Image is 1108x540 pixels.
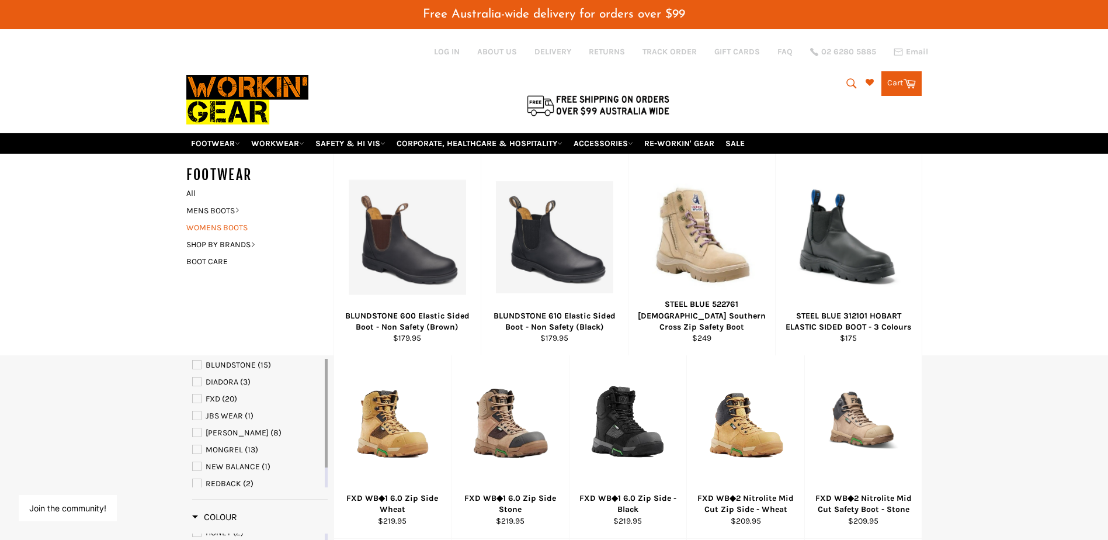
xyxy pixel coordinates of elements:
a: RE-WORKIN' GEAR [640,133,719,154]
a: BOOT CARE [180,253,322,270]
a: Cart [881,71,922,96]
span: [PERSON_NAME] [206,428,269,438]
span: (20) [222,394,237,404]
div: BLUNDSTONE 600 Elastic Sided Boot - Non Safety (Brown) [341,310,473,333]
a: MONGREL [192,444,322,456]
a: FXD WB◆1 6.0 Zip Side - BlackFXD WB◆1 6.0 Zip Side - Black$219.95 [569,337,687,539]
a: RETURNS [589,46,625,57]
span: Email [906,48,928,56]
span: BLUNDSTONE [206,360,256,370]
a: 02 6280 5885 [810,48,876,56]
div: FXD WB◆2 Nitrolite Mid Cut Zip Side - Wheat [694,493,797,515]
a: FXD WB◆2 Nitrolite Mid Cut Zip Side - WheatFXD WB◆2 Nitrolite Mid Cut Zip Side - Wheat$209.95 [686,337,804,539]
a: WOMENS BOOTS [180,219,322,236]
a: GIFT CARDS [714,46,760,57]
img: BLUNDSTONE 610 Elastic Sided Boot - Non Safety - Workin Gear [496,181,613,293]
span: Colour [192,511,237,522]
a: FXD WB◆1 6.0 Zip Side StoneFXD WB◆1 6.0 Zip Side Stone$219.95 [451,337,569,539]
span: (1) [262,462,270,472]
a: BLUNDSTONE [192,359,322,372]
a: MENS BOOTS [180,202,322,219]
img: Flat $9.95 shipping Australia wide [525,93,671,117]
a: BLUNDSTONE 600 Elastic Sided Boot - Non Safety (Brown) - Workin Gear BLUNDSTONE 600 Elastic Sided... [334,154,481,355]
span: DIADORA [206,377,238,387]
a: FXD [192,393,322,406]
span: FXD [206,394,220,404]
span: NEW BALANCE [206,462,260,472]
a: BLUNDSTONE 610 Elastic Sided Boot - Non Safety - Workin Gear BLUNDSTONE 610 Elastic Sided Boot - ... [481,154,628,355]
span: (15) [258,360,271,370]
a: CORPORATE, HEALTHCARE & HOSPITALITY [392,133,567,154]
span: MONGREL [206,445,243,455]
div: STEEL BLUE 312101 HOBART ELASTIC SIDED BOOT - 3 Colours [783,310,914,333]
span: (1) [245,411,253,421]
div: FXD WB◆1 6.0 Zip Side Stone [459,493,562,515]
div: FXD WB◆1 6.0 Zip Side - Black [576,493,679,515]
a: MACK [192,427,322,439]
a: ABOUT US [477,46,517,57]
div: FXD WB◆1 6.0 Zip Side Wheat [341,493,444,515]
img: Workin Gear leaders in Workwear, Safety Boots, PPE, Uniforms. Australia's No.1 in Workwear [186,67,308,133]
span: (13) [245,445,258,455]
span: (3) [240,377,251,387]
a: SAFETY & HI VIS [311,133,390,154]
div: $179.95 [488,333,620,344]
a: DELIVERY [534,46,571,57]
span: REDBACK [206,479,241,489]
span: Free Australia-wide delivery for orders over $99 [423,8,685,20]
a: ACCESSORIES [569,133,638,154]
span: (2) [243,479,253,489]
div: BLUNDSTONE 610 Elastic Sided Boot - Non Safety (Black) [488,310,620,333]
button: Join the community! [29,503,106,513]
div: STEEL BLUE 522761 [DEMOGRAPHIC_DATA] Southern Cross Zip Safety Boot [635,299,767,333]
div: $179.95 [341,333,473,344]
span: HONEY [206,528,231,538]
img: STEEL BLUE 312101 HOBART ELASTIC SIDED BOOT - Workin' Gear [790,185,907,289]
h5: FOOTWEAR [186,165,334,185]
span: (8) [270,428,282,438]
div: FXD WB◆2 Nitrolite Mid Cut Safety Boot - Stone [812,493,915,515]
a: STEEL BLUE 522761 Ladies Southern Cross Zip Safety Boot - Workin Gear STEEL BLUE 522761 [DEMOGRAP... [628,154,775,355]
a: FAQ [777,46,793,57]
a: Log in [434,47,460,57]
a: FXD WB◆2 Nitrolite Mid Cut Safety Boot - StoneFXD WB◆2 Nitrolite Mid Cut Safety Boot - Stone$209.95 [804,337,922,539]
a: TRACK ORDER [642,46,697,57]
span: (2) [233,528,244,538]
span: 02 6280 5885 [821,48,876,56]
a: DIADORA [192,376,322,389]
a: All [180,185,334,202]
a: SHOP BY BRANDS [180,236,322,253]
a: Email [894,47,928,57]
a: NEW BALANCE [192,461,322,473]
img: BLUNDSTONE 600 Elastic Sided Boot - Non Safety (Brown) - Workin Gear [349,179,466,295]
img: STEEL BLUE 522761 Ladies Southern Cross Zip Safety Boot - Workin Gear [643,178,760,296]
a: STEEL BLUE 312101 HOBART ELASTIC SIDED BOOT - Workin' Gear STEEL BLUE 312101 HOBART ELASTIC SIDED... [775,154,922,355]
div: $249 [635,333,767,344]
a: WORKWEAR [246,133,309,154]
h3: Colour [192,511,237,523]
a: JBS WEAR [192,410,322,423]
a: FOOTWEAR [186,133,245,154]
a: FXD WB◆1 6.0 Zip Side WheatFXD WB◆1 6.0 Zip Side Wheat$219.95 [334,337,451,539]
span: JBS WEAR [206,411,243,421]
a: REDBACK [192,477,322,490]
a: SALE [721,133,749,154]
div: $175 [783,333,914,344]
